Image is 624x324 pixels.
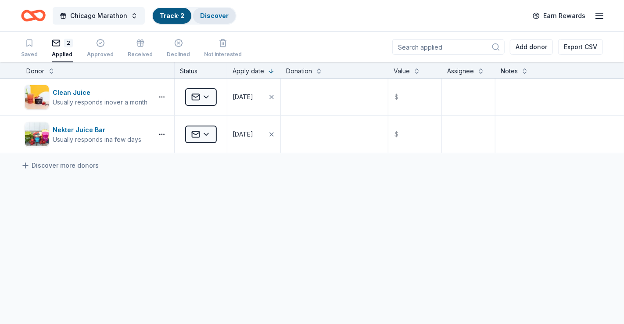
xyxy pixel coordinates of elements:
div: Donation [286,66,312,76]
div: Notes [501,66,518,76]
div: Donor [26,66,44,76]
button: Export CSV [558,39,603,55]
button: Image for Nekter Juice BarNekter Juice BarUsually responds ina few days [25,122,150,147]
div: Not interested [204,51,242,58]
a: Track· 2 [160,12,184,19]
div: Apply date [233,66,264,76]
div: Nekter Juice Bar [53,125,141,135]
div: Usually responds in a few days [53,135,141,144]
a: Home [21,5,46,26]
input: Search applied [392,39,505,55]
div: 2 [64,39,73,47]
img: Image for Clean Juice [25,85,49,109]
button: Add donor [510,39,553,55]
button: [DATE] [227,79,280,115]
a: Discover more donors [21,160,99,171]
span: Chicago Marathon [70,11,127,21]
button: Not interested [204,35,242,62]
button: Received [128,35,153,62]
button: Declined [167,35,190,62]
div: Clean Juice [53,87,147,98]
div: Assignee [447,66,474,76]
div: [DATE] [233,92,253,102]
button: [DATE] [227,116,280,153]
button: Track· 2Discover [152,7,237,25]
div: Usually responds in over a month [53,98,147,107]
div: Saved [21,51,38,58]
img: Image for Nekter Juice Bar [25,122,49,146]
a: Discover [200,12,229,19]
button: Chicago Marathon [53,7,145,25]
button: Image for Clean JuiceClean JuiceUsually responds inover a month [25,85,150,109]
div: Declined [167,51,190,58]
button: Approved [87,35,114,62]
div: Value [394,66,410,76]
div: Applied [52,51,73,58]
div: [DATE] [233,129,253,140]
div: Approved [87,51,114,58]
div: Status [175,62,227,78]
div: Received [128,51,153,58]
button: Saved [21,35,38,62]
a: Earn Rewards [527,8,591,24]
button: 2Applied [52,35,73,62]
